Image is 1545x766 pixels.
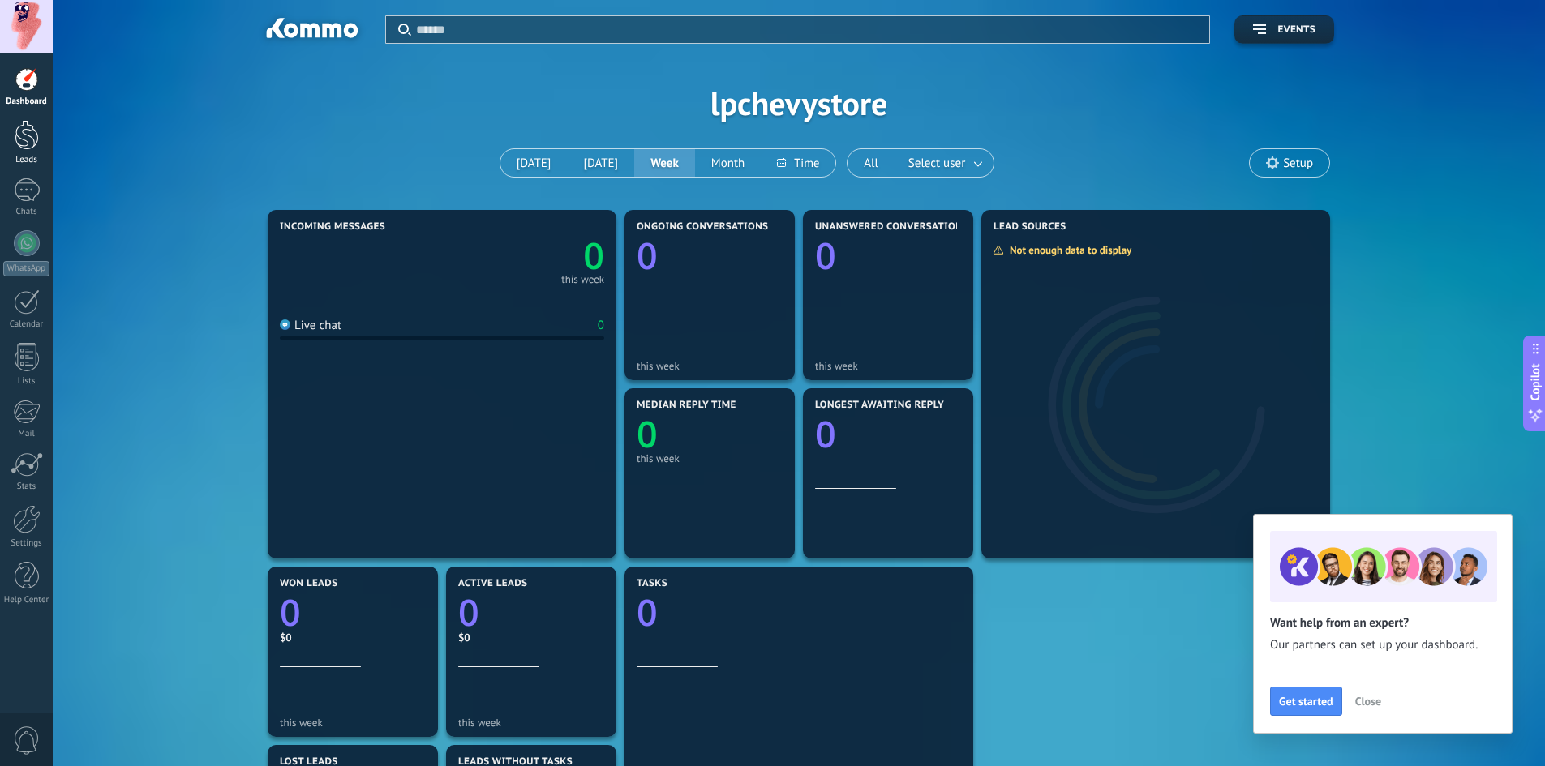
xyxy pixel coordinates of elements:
[994,221,1066,233] span: Lead Sources
[1270,615,1496,631] h2: Want help from an expert?
[280,588,426,637] a: 0
[815,409,836,459] text: 0
[3,376,50,387] div: Lists
[637,588,658,637] text: 0
[458,631,604,644] div: $0
[280,578,337,589] span: Won leads
[458,717,604,729] div: this week
[815,221,968,233] span: Unanswered conversations
[761,149,835,177] button: Time
[280,319,290,330] img: Live chat
[500,149,568,177] button: [DATE]
[637,578,667,589] span: Tasks
[3,319,50,330] div: Calendar
[848,149,895,177] button: All
[637,360,783,372] div: this week
[598,318,604,333] div: 0
[634,149,695,177] button: Week
[280,631,426,644] div: $0
[1283,156,1313,170] span: Setup
[280,588,301,637] text: 0
[637,409,658,459] text: 0
[3,481,50,492] div: Stats
[1279,695,1333,707] span: Get started
[1355,695,1381,707] span: Close
[442,231,604,280] a: 0
[3,595,50,606] div: Help Center
[695,149,761,177] button: Month
[815,231,836,280] text: 0
[458,588,479,637] text: 0
[1234,15,1334,44] button: Events
[458,588,604,637] a: 0
[3,538,50,549] div: Settings
[895,149,994,177] button: Select user
[583,231,604,280] text: 0
[3,261,49,276] div: WhatsApp
[280,221,385,233] span: Incoming messages
[637,400,736,411] span: Median reply time
[637,452,783,464] div: this week
[567,149,634,177] button: [DATE]
[3,96,50,107] div: Dashboard
[1278,24,1315,36] span: Events
[458,578,527,589] span: Active leads
[905,152,968,174] span: Select user
[3,207,50,217] div: Chats
[1270,637,1496,653] span: Our partners can set up your dashboard.
[280,318,341,333] div: Live chat
[280,717,426,729] div: this week
[637,588,961,637] a: 0
[3,155,50,165] div: Leads
[1348,689,1388,713] button: Close
[1270,687,1342,716] button: Get started
[561,276,604,284] div: this week
[3,429,50,439] div: Mail
[815,360,961,372] div: this week
[1527,363,1543,400] span: Copilot
[993,243,1143,257] div: Not enough data to display
[637,221,768,233] span: Ongoing conversations
[637,231,658,280] text: 0
[815,400,944,411] span: Longest awaiting reply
